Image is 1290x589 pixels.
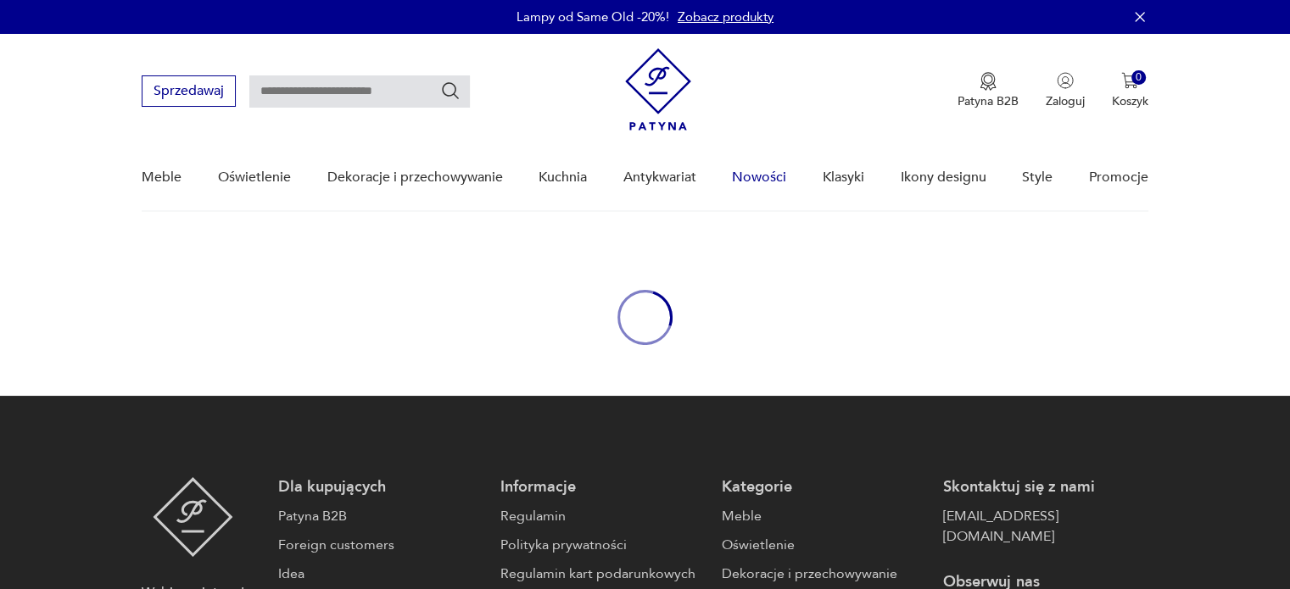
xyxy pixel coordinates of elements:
[958,72,1019,109] button: Patyna B2B
[1089,145,1148,210] a: Promocje
[142,145,181,210] a: Meble
[958,72,1019,109] a: Ikona medaluPatyna B2B
[623,145,696,210] a: Antykwariat
[958,93,1019,109] p: Patyna B2B
[722,506,926,526] a: Meble
[500,535,705,555] a: Polityka prywatności
[1112,93,1148,109] p: Koszyk
[823,145,864,210] a: Klasyki
[142,75,236,107] button: Sprzedawaj
[500,477,705,497] p: Informacje
[1112,72,1148,109] button: 0Koszyk
[732,145,786,210] a: Nowości
[440,81,461,101] button: Szukaj
[142,86,236,98] a: Sprzedawaj
[980,72,997,91] img: Ikona medalu
[678,8,773,25] a: Zobacz produkty
[1121,72,1138,89] img: Ikona koszyka
[218,145,291,210] a: Oświetlenie
[153,477,233,557] img: Patyna - sklep z meblami i dekoracjami vintage
[722,535,926,555] a: Oświetlenie
[900,145,986,210] a: Ikony designu
[278,477,483,497] p: Dla kupujących
[1131,70,1146,85] div: 0
[943,506,1148,547] a: [EMAIL_ADDRESS][DOMAIN_NAME]
[1022,145,1053,210] a: Style
[327,145,502,210] a: Dekoracje i przechowywanie
[1057,72,1074,89] img: Ikonka użytkownika
[943,477,1148,497] p: Skontaktuj się z nami
[517,8,669,25] p: Lampy od Same Old -20%!
[500,564,705,584] a: Regulamin kart podarunkowych
[278,506,483,526] a: Patyna B2B
[539,145,587,210] a: Kuchnia
[722,564,926,584] a: Dekoracje i przechowywanie
[722,477,926,497] p: Kategorie
[1046,93,1085,109] p: Zaloguj
[625,48,691,131] img: Patyna - sklep z meblami i dekoracjami vintage
[500,506,705,526] a: Regulamin
[1046,72,1085,109] button: Zaloguj
[278,564,483,584] a: Idea
[278,535,483,555] a: Foreign customers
